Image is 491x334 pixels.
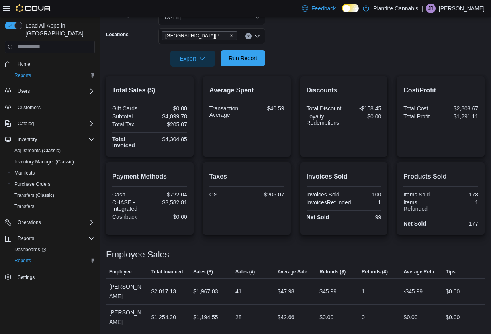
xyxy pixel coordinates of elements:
[209,105,245,118] div: Transaction Average
[18,136,37,143] span: Inventory
[193,269,213,275] span: Sales ($)
[14,234,37,243] button: Reports
[8,255,98,266] button: Reports
[18,88,30,94] span: Users
[307,105,342,112] div: Total Discount
[2,118,98,129] button: Catalog
[11,245,95,254] span: Dashboards
[18,274,35,281] span: Settings
[362,287,365,296] div: 1
[404,312,418,322] div: $0.00
[345,191,381,198] div: 100
[14,135,95,144] span: Inventory
[151,312,176,322] div: $1,254.30
[319,287,336,296] div: $45.99
[14,119,37,128] button: Catalog
[428,4,434,13] span: JB
[345,113,381,120] div: $0.00
[442,105,478,112] div: $2,808.67
[307,113,342,126] div: Loyalty Redemptions
[18,120,34,127] span: Catalog
[112,86,187,95] h2: Total Sales ($)
[278,312,295,322] div: $42.66
[112,172,187,181] h2: Payment Methods
[2,58,98,70] button: Home
[14,102,95,112] span: Customers
[8,167,98,179] button: Manifests
[14,59,33,69] a: Home
[14,159,74,165] span: Inventory Manager (Classic)
[14,147,61,154] span: Adjustments (Classic)
[11,71,34,80] a: Reports
[112,105,148,112] div: Gift Cards
[245,33,252,39] button: Clear input
[14,273,38,282] a: Settings
[14,181,51,187] span: Purchase Orders
[11,168,38,178] a: Manifests
[209,86,284,95] h2: Average Spent
[151,136,187,142] div: $4,304.85
[442,113,478,120] div: $1,291.11
[2,271,98,283] button: Settings
[254,33,260,39] button: Open list of options
[442,199,478,206] div: 1
[14,170,35,176] span: Manifests
[307,191,342,198] div: Invoices Sold
[403,199,439,212] div: Items Refunded
[439,4,485,13] p: [PERSON_NAME]
[11,71,95,80] span: Reports
[151,121,187,128] div: $205.07
[403,86,478,95] h2: Cost/Profit
[151,199,187,206] div: $3,582.81
[151,191,187,198] div: $722.04
[151,287,176,296] div: $2,017.13
[14,203,34,210] span: Transfers
[11,146,64,155] a: Adjustments (Classic)
[373,4,418,13] p: Plantlife Cannabis
[221,50,265,66] button: Run Report
[11,157,77,167] a: Inventory Manager (Classic)
[8,179,98,190] button: Purchase Orders
[11,202,37,211] a: Transfers
[112,136,135,149] strong: Total Invoiced
[11,146,95,155] span: Adjustments (Classic)
[162,31,237,40] span: Fort McMurray - Stoney Creek
[229,54,257,62] span: Run Report
[2,233,98,244] button: Reports
[8,190,98,201] button: Transfers (Classic)
[14,192,54,198] span: Transfers (Classic)
[11,191,57,200] a: Transfers (Classic)
[342,4,359,12] input: Dark Mode
[151,105,187,112] div: $0.00
[151,113,187,120] div: $4,099.78
[112,199,148,212] div: CHASE - Integrated
[14,246,46,253] span: Dashboards
[319,269,346,275] span: Refunds ($)
[307,86,381,95] h2: Discounts
[175,51,210,67] span: Export
[14,218,44,227] button: Operations
[8,70,98,81] button: Reports
[158,9,265,25] button: [DATE]
[112,121,148,128] div: Total Tax
[14,257,31,264] span: Reports
[299,0,339,16] a: Feedback
[106,31,129,38] label: Locations
[403,105,439,112] div: Total Cost
[14,234,95,243] span: Reports
[106,279,148,304] div: [PERSON_NAME]
[278,269,307,275] span: Average Sale
[403,172,478,181] h2: Products Sold
[18,219,41,226] span: Operations
[311,4,336,12] span: Feedback
[14,218,95,227] span: Operations
[307,172,381,181] h2: Invoices Sold
[151,214,187,220] div: $0.00
[14,59,95,69] span: Home
[2,217,98,228] button: Operations
[319,312,333,322] div: $0.00
[165,32,227,40] span: [GEOGRAPHIC_DATA][PERSON_NAME][GEOGRAPHIC_DATA]
[403,113,439,120] div: Total Profit
[106,305,148,330] div: [PERSON_NAME]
